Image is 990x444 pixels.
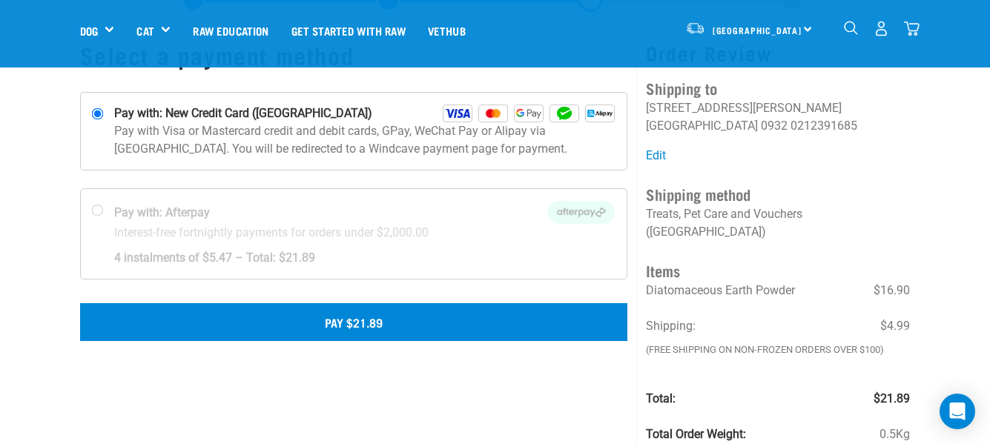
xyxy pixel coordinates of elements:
span: $16.90 [874,282,910,299]
a: Cat [136,22,154,39]
strong: Pay with: New Credit Card ([GEOGRAPHIC_DATA]) [114,105,372,122]
a: Edit [646,148,666,162]
img: Visa [443,105,472,122]
div: Open Intercom Messenger [940,394,975,429]
h4: Items [646,259,910,282]
em: (Free Shipping on Non-Frozen orders over $100) [646,342,965,357]
a: Get started with Raw [280,1,417,60]
span: 0.5Kg [880,425,910,443]
li: [GEOGRAPHIC_DATA] 0932 [646,119,788,133]
img: GPay [514,105,544,122]
span: [GEOGRAPHIC_DATA] [713,27,802,33]
img: user.png [874,21,889,36]
strong: Total Order Weight: [646,427,746,441]
button: Pay $21.89 [80,303,628,340]
img: van-moving.png [685,21,705,35]
li: 0212391685 [791,119,857,133]
h4: Shipping method [646,182,910,205]
strong: Total: [646,391,676,405]
span: Shipping: [646,319,696,333]
a: Raw Education [182,1,280,60]
span: $4.99 [880,317,910,335]
img: Alipay [585,105,615,122]
li: [STREET_ADDRESS][PERSON_NAME] [646,101,842,115]
input: Pay with: New Credit Card ([GEOGRAPHIC_DATA]) Visa Mastercard GPay WeChat Alipay Pay with Visa or... [91,108,103,120]
a: Dog [80,22,98,39]
span: $21.89 [874,390,910,408]
p: Treats, Pet Care and Vouchers ([GEOGRAPHIC_DATA]) [646,205,910,241]
p: Pay with Visa or Mastercard credit and debit cards, GPay, WeChat Pay or Alipay via [GEOGRAPHIC_DA... [114,122,616,158]
img: Mastercard [478,105,508,122]
img: home-icon@2x.png [904,21,920,36]
a: Vethub [417,1,477,60]
span: Diatomaceous Earth Powder [646,283,795,297]
h4: Shipping to [646,76,910,99]
img: WeChat [550,105,579,122]
img: home-icon-1@2x.png [844,21,858,35]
